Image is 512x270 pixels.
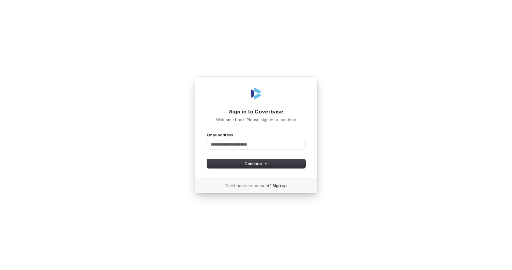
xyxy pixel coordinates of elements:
[249,86,263,101] img: Coverbase
[207,159,305,168] button: Continue
[207,108,305,116] h1: Sign in to Coverbase
[273,183,287,188] a: Sign up
[207,132,233,138] label: Email address
[226,183,271,188] span: Don’t have an account?
[245,161,267,166] span: Continue
[207,117,305,122] p: Welcome back! Please sign in to continue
